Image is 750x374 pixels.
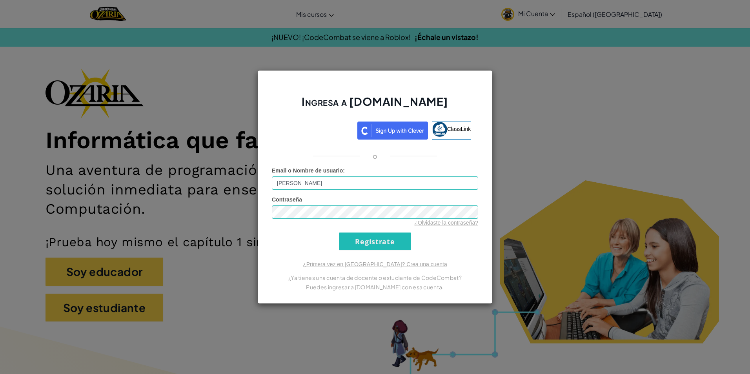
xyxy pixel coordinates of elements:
[432,122,447,137] img: classlink-logo-small.png
[447,126,471,132] span: ClassLink
[272,273,478,282] p: ¿Ya tienes una cuenta de docente o estudiante de CodeCombat?
[272,282,478,292] p: Puedes ingresar a [DOMAIN_NAME] con esa cuenta.
[414,220,478,226] a: ¿Olvidaste la contraseña?
[272,167,343,174] span: Email o Nombre de usuario
[339,232,411,250] input: Regístrate
[357,122,428,140] img: clever_sso_button@2x.png
[272,167,345,174] label: :
[303,261,447,267] a: ¿Primera vez en [GEOGRAPHIC_DATA]? Crea una cuenta
[275,121,357,138] iframe: Botón de Acceder con Google
[272,94,478,117] h2: Ingresa a [DOMAIN_NAME]
[373,151,377,161] p: o
[272,196,302,203] span: Contraseña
